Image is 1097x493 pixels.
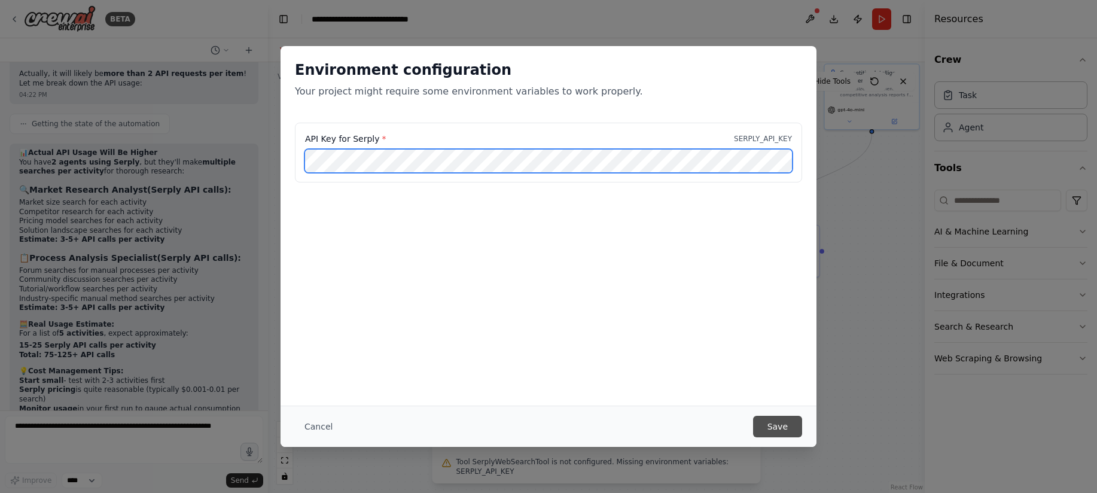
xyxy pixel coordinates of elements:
label: API Key for Serply [305,133,386,145]
p: SERPLY_API_KEY [734,134,792,144]
button: Cancel [295,416,342,437]
p: Your project might require some environment variables to work properly. [295,84,802,99]
h2: Environment configuration [295,60,802,80]
button: Save [753,416,802,437]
